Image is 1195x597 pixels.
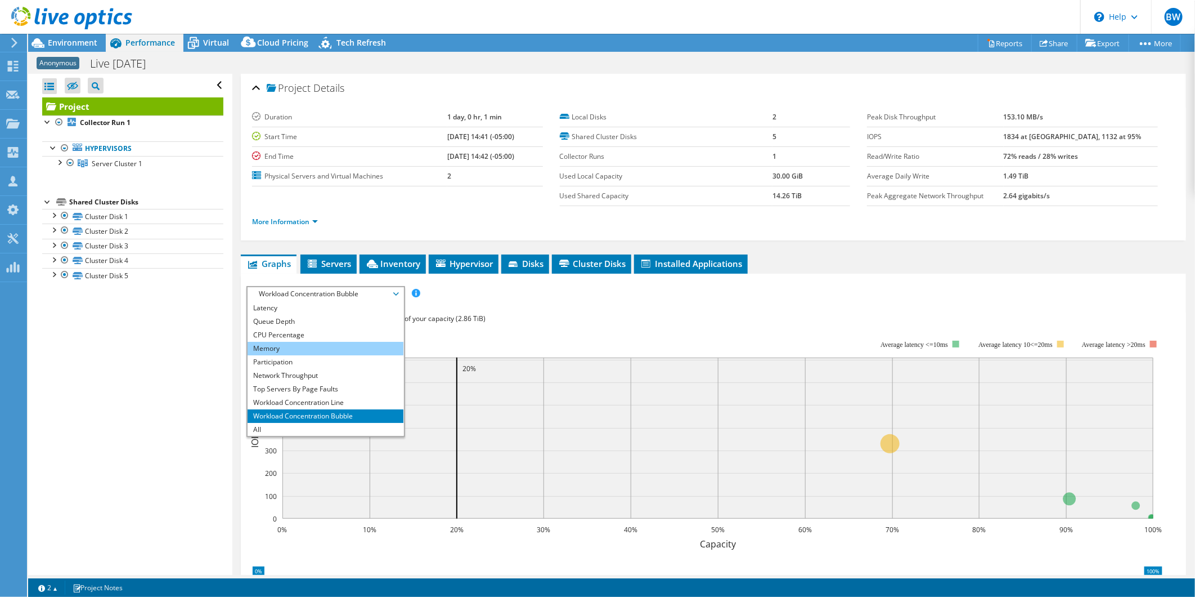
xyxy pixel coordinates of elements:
text: 90% [1059,525,1073,534]
svg: \n [1094,12,1104,22]
text: 40% [624,525,637,534]
b: 1.49 TiB [1004,171,1029,181]
label: Read/Write Ratio [867,151,1004,162]
text: 0% [277,525,287,534]
label: Start Time [252,131,447,142]
span: BW [1165,8,1183,26]
label: Peak Disk Throughput [867,112,1004,123]
text: 100 [265,492,277,501]
label: Peak Aggregate Network Throughput [867,190,1004,202]
a: Cluster Disk 2 [42,224,223,238]
label: Local Disks [560,112,773,123]
span: 48% of IOPS falls on 20% of your capacity (2.86 TiB) [326,314,486,323]
li: Network Throughput [248,369,403,382]
text: 20% [462,364,476,373]
text: 0 [273,514,277,524]
text: 50% [711,525,725,534]
a: Cluster Disk 5 [42,268,223,283]
text: 30% [537,525,550,534]
li: Latency [248,301,403,315]
span: Anonymous [37,57,79,69]
b: 5 [772,132,776,141]
text: Capacity [700,538,736,550]
span: Hypervisor [434,258,493,269]
text: 20% [450,525,464,534]
a: Hypervisors [42,141,223,156]
label: Duration [252,112,447,123]
b: 153.10 MB/s [1004,112,1044,122]
b: [DATE] 14:41 (-05:00) [447,132,514,141]
text: 100% [1144,525,1162,534]
span: Server Cluster 1 [92,159,142,168]
span: Inventory [365,258,420,269]
li: Workload Concentration Bubble [248,409,403,423]
b: 1 [772,152,776,161]
b: 2.64 gigabits/s [1004,191,1050,201]
span: Cloud Pricing [257,37,308,48]
a: More [1129,34,1181,52]
label: End Time [252,151,447,162]
li: Workload Concentration Line [248,396,403,409]
b: 2 [447,171,451,181]
text: 200 [265,469,277,478]
span: Disks [507,258,543,269]
label: Physical Servers and Virtual Machines [252,171,447,182]
span: Workload Concentration Bubble [253,287,398,301]
span: Cluster Disks [558,258,626,269]
label: Used Shared Capacity [560,190,773,202]
span: Virtual [203,37,229,48]
text: Average latency >20ms [1082,341,1145,349]
span: Servers [306,258,351,269]
text: 300 [265,446,277,456]
b: Collector Run 1 [80,118,131,127]
text: 70% [886,525,899,534]
b: 1834 at [GEOGRAPHIC_DATA], 1132 at 95% [1004,132,1142,141]
b: [DATE] 14:42 (-05:00) [447,152,514,161]
a: Project [42,97,223,115]
div: Shared Cluster Disks [69,195,223,209]
span: Environment [48,37,97,48]
li: Memory [248,342,403,355]
a: Collector Run 1 [42,115,223,130]
a: Cluster Disk 3 [42,239,223,253]
a: 2 [30,581,65,595]
b: 30.00 GiB [772,171,803,181]
li: Participation [248,355,403,369]
tspan: Average latency 10<=20ms [978,341,1053,349]
a: Share [1031,34,1077,52]
a: Export [1077,34,1129,52]
span: Installed Applications [640,258,742,269]
a: Server Cluster 1 [42,156,223,171]
label: Shared Cluster Disks [560,131,773,142]
text: IOPS [249,428,261,448]
h1: Live [DATE] [85,57,163,70]
b: 2 [772,112,776,122]
span: Tech Refresh [336,37,386,48]
label: Used Local Capacity [560,171,773,182]
a: Project Notes [65,581,131,595]
a: Cluster Disk 4 [42,253,223,268]
a: Reports [978,34,1032,52]
text: 60% [798,525,812,534]
span: Details [313,81,344,95]
text: 80% [972,525,986,534]
span: Project [267,83,311,94]
b: 72% reads / 28% writes [1004,152,1079,161]
li: All [248,423,403,436]
span: Graphs [246,258,291,269]
li: CPU Percentage [248,328,403,342]
li: Top Servers By Page Faults [248,382,403,396]
b: 14.26 TiB [772,191,802,201]
a: More Information [252,217,318,226]
text: 10% [363,525,376,534]
b: 1 day, 0 hr, 1 min [447,112,502,122]
span: Performance [125,37,175,48]
tspan: Average latency <=10ms [880,341,948,349]
label: Average Daily Write [867,171,1004,182]
li: Queue Depth [248,315,403,328]
a: Cluster Disk 1 [42,209,223,224]
label: IOPS [867,131,1004,142]
label: Collector Runs [560,151,773,162]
